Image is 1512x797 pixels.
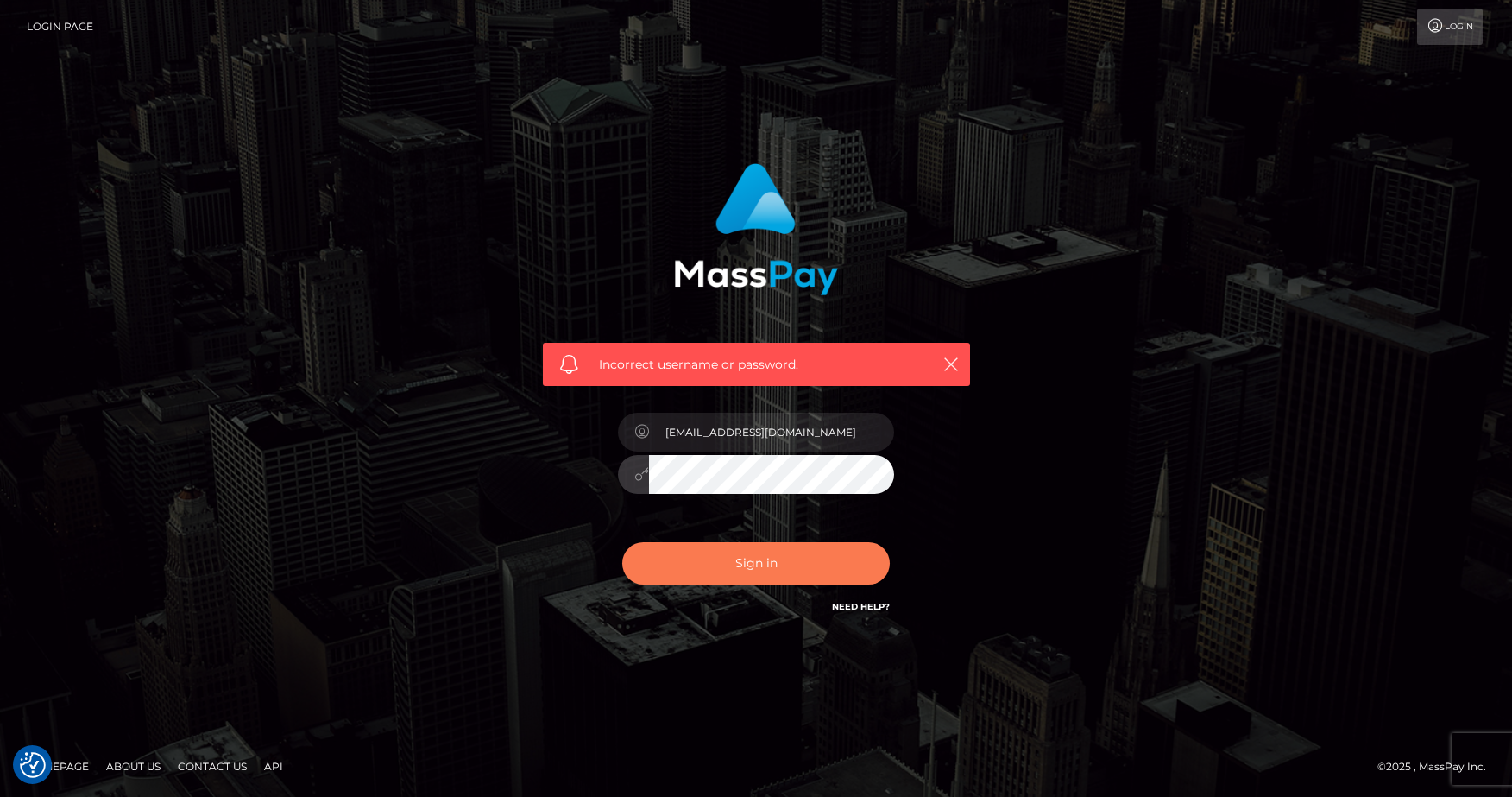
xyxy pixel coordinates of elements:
div: © 2025 , MassPay Inc. [1377,757,1499,776]
span: Incorrect username or password. [599,356,914,374]
a: About Us [99,753,167,780]
a: Homepage [19,753,96,780]
img: Revisit consent button [20,752,46,778]
button: Consent Preferences [20,752,46,778]
a: API [257,753,290,780]
a: Login [1417,9,1483,45]
input: Username... [649,413,894,452]
button: Sign in [622,542,890,585]
a: Contact Us [171,753,254,780]
a: Need Help? [832,601,890,612]
img: MassPay Login [674,163,838,295]
a: Login Page [27,9,93,45]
